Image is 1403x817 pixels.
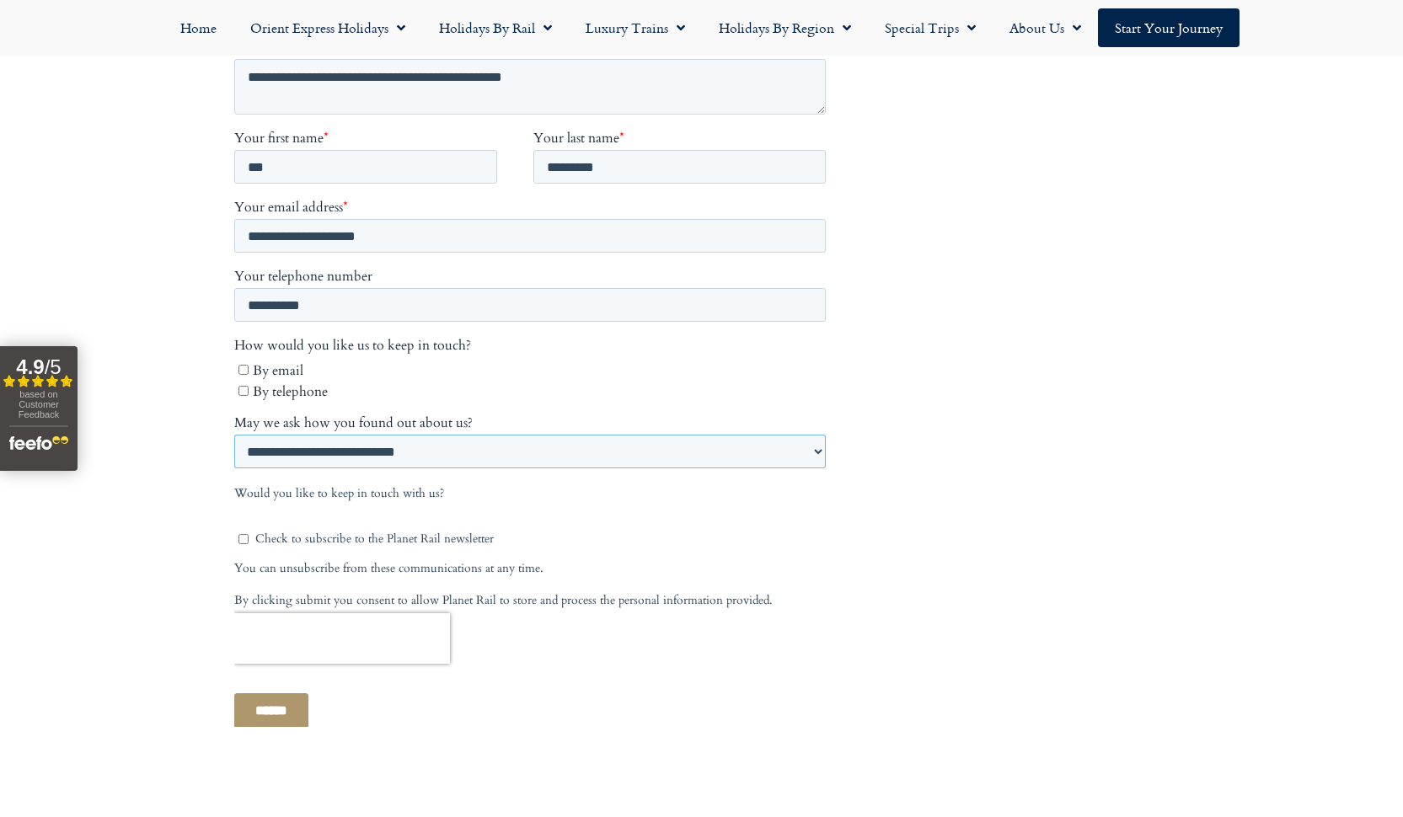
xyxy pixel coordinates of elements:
[993,8,1098,47] a: About Us
[233,8,422,47] a: Orient Express Holidays
[163,8,233,47] a: Home
[4,633,14,643] input: By telephone
[4,612,14,622] input: By email
[19,630,94,649] span: By telephone
[8,8,1395,47] nav: Menu
[21,779,592,794] span: Check to subscribe to the Planet Rail newsletter
[868,8,993,47] a: Special Trips
[299,376,385,395] span: Your last name
[422,8,569,47] a: Holidays by Rail
[702,8,868,47] a: Holidays by Region
[4,782,14,792] input: Check to subscribe to the Planet Rail newsletter
[569,8,702,47] a: Luxury Trains
[19,609,69,627] span: By email
[1098,8,1240,47] a: Start your Journey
